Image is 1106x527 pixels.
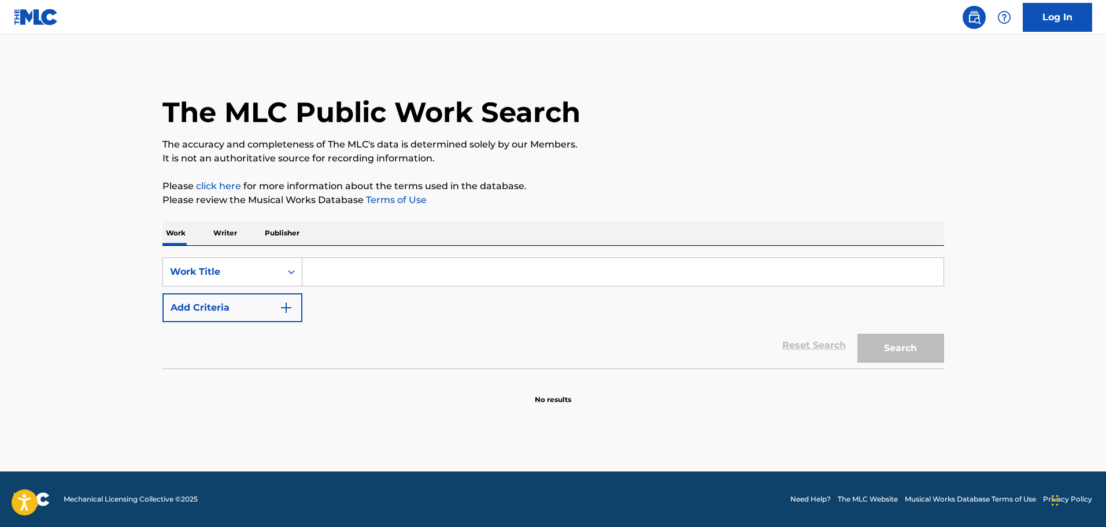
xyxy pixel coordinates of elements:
[162,152,944,165] p: It is not an authoritative source for recording information.
[1023,3,1092,32] a: Log In
[790,494,831,504] a: Need Help?
[261,221,303,245] p: Publisher
[196,180,241,191] a: click here
[162,138,944,152] p: The accuracy and completeness of The MLC's data is determined solely by our Members.
[993,6,1016,29] div: Help
[364,194,427,205] a: Terms of Use
[14,492,50,506] img: logo
[162,193,944,207] p: Please review the Musical Works Database
[997,10,1011,24] img: help
[210,221,241,245] p: Writer
[535,381,571,405] p: No results
[1052,483,1059,518] div: Drag
[162,179,944,193] p: Please for more information about the terms used in the database.
[162,293,302,322] button: Add Criteria
[162,257,944,368] form: Search Form
[170,265,274,279] div: Work Title
[279,301,293,315] img: 9d2ae6d4665cec9f34b9.svg
[1043,494,1092,504] a: Privacy Policy
[162,221,189,245] p: Work
[963,6,986,29] a: Public Search
[967,10,981,24] img: search
[838,494,898,504] a: The MLC Website
[64,494,198,504] span: Mechanical Licensing Collective © 2025
[14,9,58,25] img: MLC Logo
[162,95,580,130] h1: The MLC Public Work Search
[905,494,1036,504] a: Musical Works Database Terms of Use
[1048,471,1106,527] iframe: Chat Widget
